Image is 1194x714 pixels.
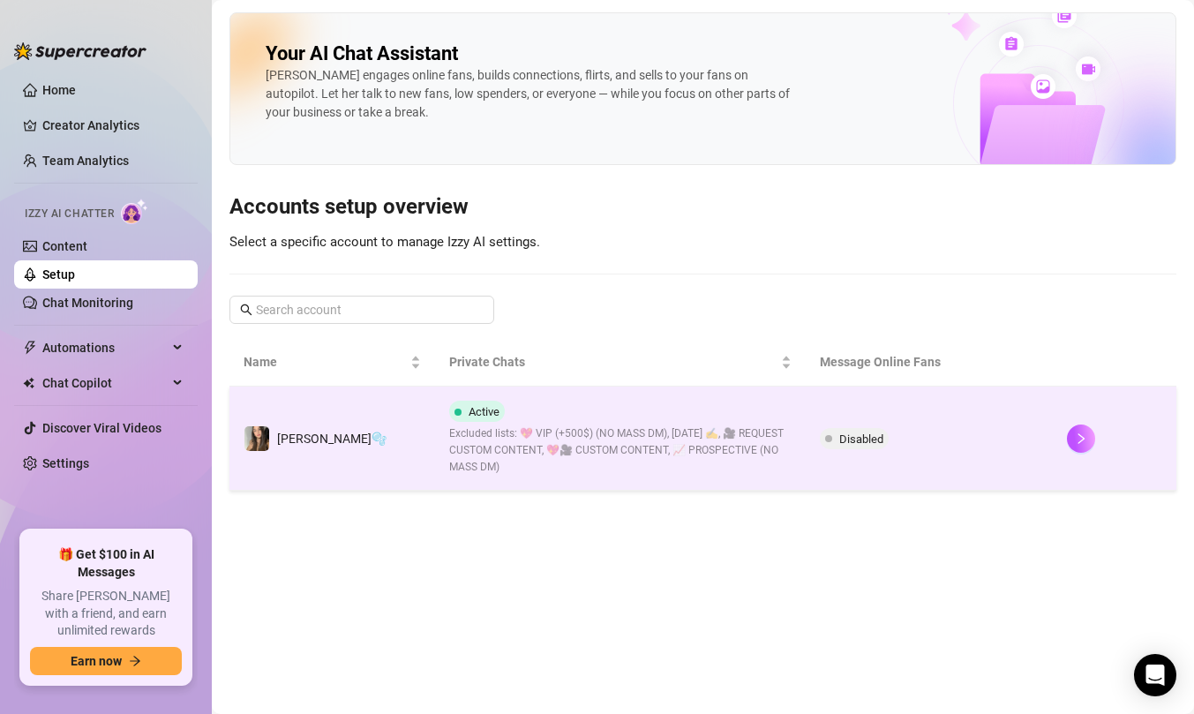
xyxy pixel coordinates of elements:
span: Share [PERSON_NAME] with a friend, and earn unlimited rewards [30,588,182,640]
span: Excluded lists: 💖 VIP (+500$) (NO MASS DM), [DATE] ✍️, 🎥 REQUEST CUSTOM CONTENT, 💖🎥 CUSTOM CONTEN... [449,425,792,476]
img: Bella🫧 [244,426,269,451]
span: arrow-right [129,655,141,667]
span: Automations [42,334,168,362]
h2: Your AI Chat Assistant [266,41,458,66]
input: Search account [256,300,469,319]
div: Open Intercom Messenger [1134,654,1176,696]
a: Home [42,83,76,97]
span: Private Chats [449,352,777,372]
th: Name [229,338,435,387]
span: Earn now [71,654,122,668]
a: Content [42,239,87,253]
span: search [240,304,252,316]
span: 🎁 Get $100 in AI Messages [30,546,182,581]
a: Setup [42,267,75,282]
a: Creator Analytics [42,111,184,139]
a: Discover Viral Videos [42,421,161,435]
img: logo-BBDzfeDw.svg [14,42,146,60]
div: [PERSON_NAME] engages online fans, builds connections, flirts, and sells to your fans on autopilo... [266,66,795,122]
a: Settings [42,456,89,470]
th: Private Chats [435,338,806,387]
button: Earn nowarrow-right [30,647,182,675]
span: right [1075,432,1087,445]
span: Select a specific account to manage Izzy AI settings. [229,234,540,250]
img: AI Chatter [121,199,148,224]
button: right [1067,425,1095,453]
a: Chat Monitoring [42,296,133,310]
span: Chat Copilot [42,369,168,397]
span: Izzy AI Chatter [25,206,114,222]
a: Team Analytics [42,154,129,168]
span: Disabled [839,432,883,446]
span: Name [244,352,407,372]
span: Active [469,405,499,418]
h3: Accounts setup overview [229,193,1176,222]
th: Message Online Fans [806,338,1053,387]
img: Chat Copilot [23,377,34,389]
span: [PERSON_NAME]🫧 [277,432,387,446]
span: thunderbolt [23,341,37,355]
